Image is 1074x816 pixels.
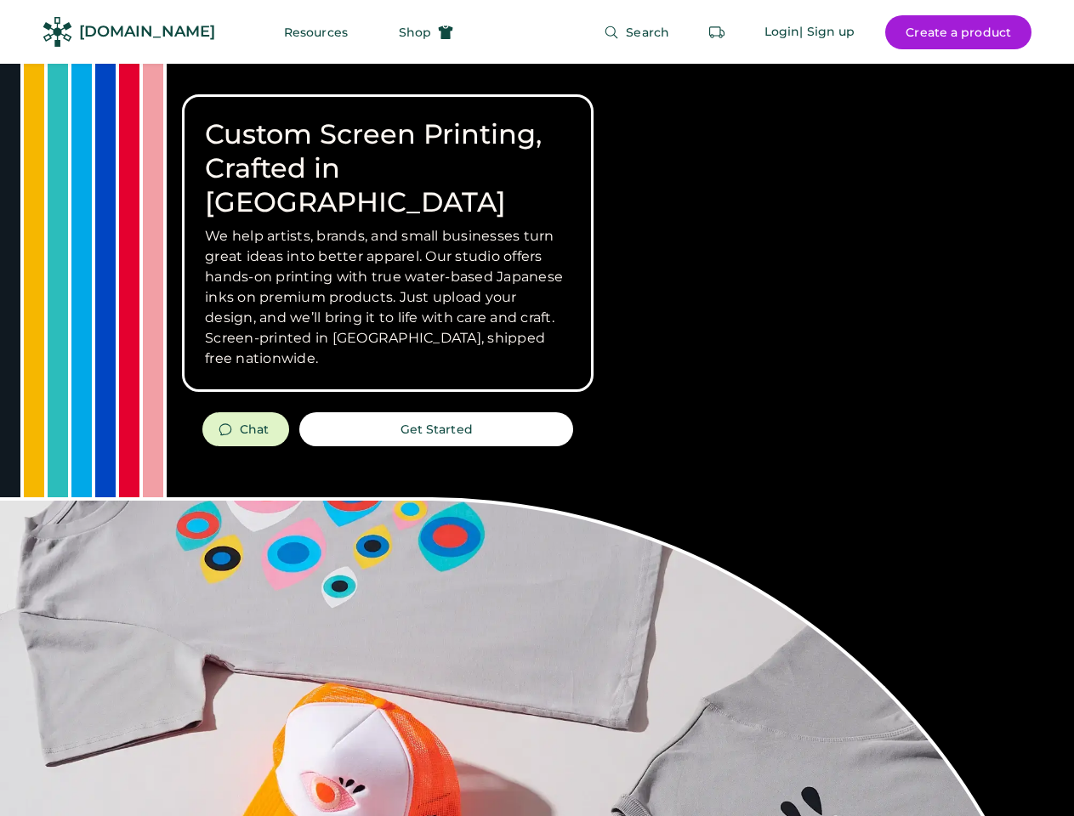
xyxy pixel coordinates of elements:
[764,24,800,41] div: Login
[700,15,734,49] button: Retrieve an order
[626,26,669,38] span: Search
[205,117,571,219] h1: Custom Screen Printing, Crafted in [GEOGRAPHIC_DATA]
[378,15,474,49] button: Shop
[799,24,855,41] div: | Sign up
[43,17,72,47] img: Rendered Logo - Screens
[583,15,690,49] button: Search
[205,226,571,369] h3: We help artists, brands, and small businesses turn great ideas into better apparel. Our studio of...
[264,15,368,49] button: Resources
[885,15,1031,49] button: Create a product
[299,412,573,446] button: Get Started
[202,412,289,446] button: Chat
[399,26,431,38] span: Shop
[79,21,215,42] div: [DOMAIN_NAME]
